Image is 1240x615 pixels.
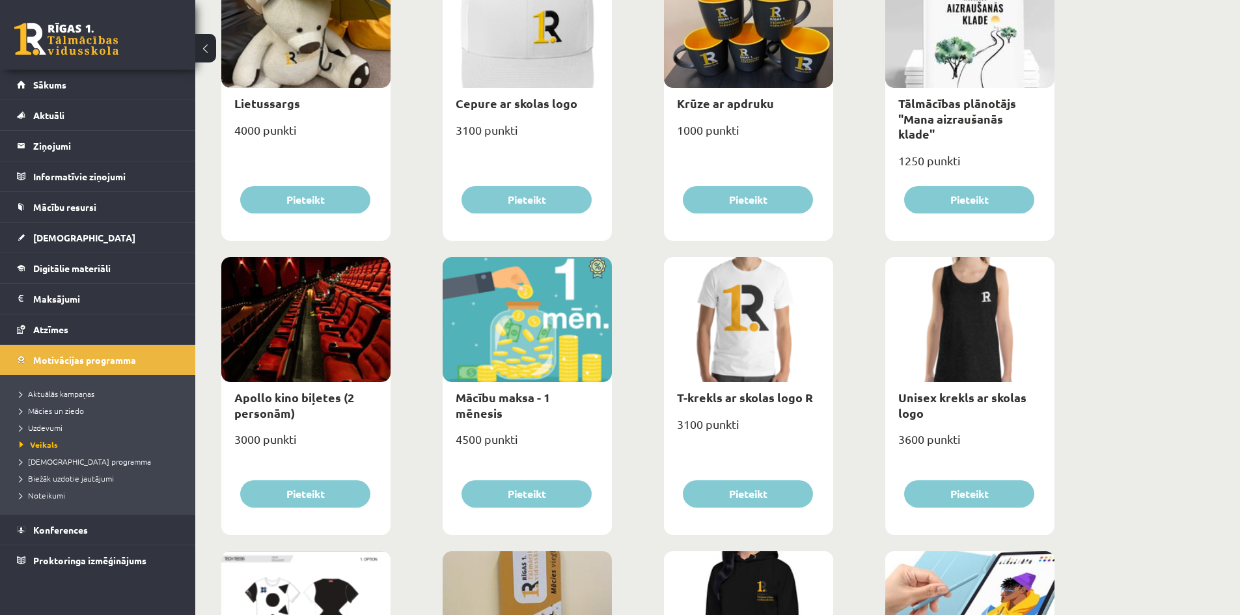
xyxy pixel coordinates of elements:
span: Digitālie materiāli [33,262,111,274]
div: 1250 punkti [885,150,1054,182]
a: Veikals [20,439,182,450]
span: [DEMOGRAPHIC_DATA] programma [20,456,151,467]
img: Atlaide [583,257,612,279]
span: Uzdevumi [20,422,62,433]
a: Lietussargs [234,96,300,111]
span: Motivācijas programma [33,354,136,366]
span: Atzīmes [33,323,68,335]
a: Mācies un ziedo [20,405,182,417]
span: Noteikumi [20,490,65,500]
button: Pieteikt [683,480,813,508]
a: Noteikumi [20,489,182,501]
a: Sākums [17,70,179,100]
span: Aktuāli [33,109,64,121]
a: [DEMOGRAPHIC_DATA] programma [20,456,182,467]
div: 1000 punkti [664,119,833,152]
button: Pieteikt [240,186,370,213]
button: Pieteikt [904,480,1034,508]
span: Aktuālās kampaņas [20,389,94,399]
span: Sākums [33,79,66,90]
div: 4000 punkti [221,119,391,152]
div: 3100 punkti [443,119,612,152]
a: Rīgas 1. Tālmācības vidusskola [14,23,118,55]
div: 3100 punkti [664,413,833,446]
div: 3600 punkti [885,428,1054,461]
span: Mācību resursi [33,201,96,213]
a: Krūze ar apdruku [677,96,774,111]
button: Pieteikt [904,186,1034,213]
a: Biežāk uzdotie jautājumi [20,472,182,484]
a: Digitālie materiāli [17,253,179,283]
a: Atzīmes [17,314,179,344]
a: Unisex krekls ar skolas logo [898,390,1026,420]
a: Uzdevumi [20,422,182,433]
legend: Ziņojumi [33,131,179,161]
span: Konferences [33,524,88,536]
a: Aktuālās kampaņas [20,388,182,400]
div: 4500 punkti [443,428,612,461]
span: [DEMOGRAPHIC_DATA] [33,232,135,243]
button: Pieteikt [240,480,370,508]
button: Pieteikt [683,186,813,213]
legend: Maksājumi [33,284,179,314]
a: Cepure ar skolas logo [456,96,577,111]
span: Veikals [20,439,58,450]
a: Mācību resursi [17,192,179,222]
a: Apollo kino biļetes (2 personām) [234,390,354,420]
div: 3000 punkti [221,428,391,461]
span: Biežāk uzdotie jautājumi [20,473,114,484]
button: Pieteikt [462,186,592,213]
a: Proktoringa izmēģinājums [17,545,179,575]
span: Mācies un ziedo [20,405,84,416]
a: Aktuāli [17,100,179,130]
a: Motivācijas programma [17,345,179,375]
a: Maksājumi [17,284,179,314]
a: Informatīvie ziņojumi [17,161,179,191]
a: [DEMOGRAPHIC_DATA] [17,223,179,253]
legend: Informatīvie ziņojumi [33,161,179,191]
a: Tālmācības plānotājs "Mana aizraušanās klade" [898,96,1016,141]
a: Konferences [17,515,179,545]
button: Pieteikt [462,480,592,508]
a: T-krekls ar skolas logo R [677,390,813,405]
span: Proktoringa izmēģinājums [33,554,146,566]
a: Mācību maksa - 1 mēnesis [456,390,550,420]
a: Ziņojumi [17,131,179,161]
